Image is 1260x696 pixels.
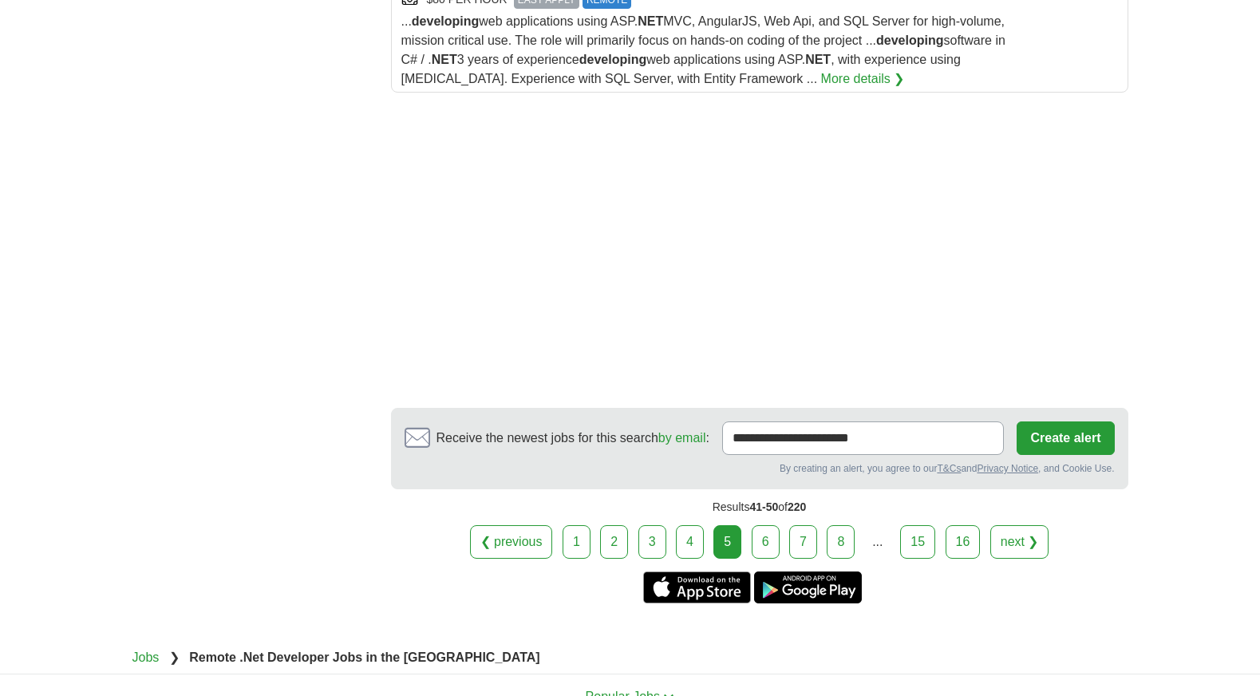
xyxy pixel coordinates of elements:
[579,53,646,66] strong: developing
[876,34,943,47] strong: developing
[827,525,855,559] a: 8
[1017,421,1114,455] button: Create alert
[189,651,539,664] strong: Remote .Net Developer Jobs in the [GEOGRAPHIC_DATA]
[937,463,961,474] a: T&Cs
[405,461,1115,476] div: By creating an alert, you agree to our and , and Cookie Use.
[169,651,180,664] span: ❯
[805,53,831,66] strong: NET
[638,525,666,559] a: 3
[600,525,628,559] a: 2
[749,500,778,513] span: 41-50
[754,571,862,603] a: Get the Android app
[862,526,894,558] div: ...
[821,69,905,89] a: More details ❯
[946,525,981,559] a: 16
[132,651,160,664] a: Jobs
[470,525,553,559] a: ❮ previous
[713,525,741,559] div: 5
[391,489,1128,525] div: Results of
[563,525,591,559] a: 1
[412,14,479,28] strong: developing
[900,525,935,559] a: 15
[401,14,1005,85] span: ... web applications using ASP. MVC, AngularJS, Web Api, and SQL Server for high-volume, mission ...
[990,525,1049,559] a: next ❯
[432,53,457,66] strong: NET
[752,525,780,559] a: 6
[789,525,817,559] a: 7
[436,429,709,448] span: Receive the newest jobs for this search :
[643,571,751,603] a: Get the iPhone app
[638,14,663,28] strong: NET
[977,463,1038,474] a: Privacy Notice
[658,431,706,445] a: by email
[391,105,1128,395] iframe: Ads by Google
[788,500,806,513] span: 220
[676,525,704,559] a: 4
